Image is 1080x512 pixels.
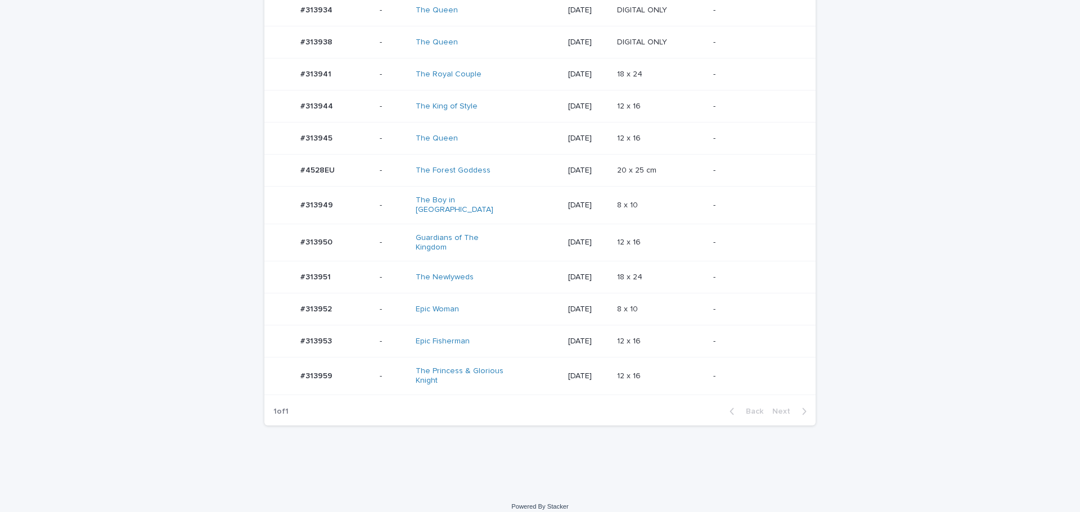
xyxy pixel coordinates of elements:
[713,102,798,111] p: -
[416,273,474,282] a: The Newlyweds
[617,164,659,175] p: 20 x 25 cm
[713,337,798,346] p: -
[617,67,645,79] p: 18 x 24
[713,305,798,314] p: -
[416,6,458,15] a: The Queen
[617,270,645,282] p: 18 x 24
[617,235,643,247] p: 12 x 16
[416,305,459,314] a: Epic Woman
[617,334,643,346] p: 12 x 16
[416,233,510,252] a: Guardians of The Kingdom
[617,3,669,15] p: DIGITAL ONLY
[568,337,607,346] p: [DATE]
[300,198,335,210] p: #313949
[264,155,816,187] tr: #4528EU#4528EU -The Forest Goddess [DATE]20 x 25 cm20 x 25 cm -
[617,99,643,111] p: 12 x 16
[300,302,334,314] p: #313952
[568,70,607,79] p: [DATE]
[380,201,407,210] p: -
[617,198,640,210] p: 8 x 10
[739,407,763,415] span: Back
[568,102,607,111] p: [DATE]
[568,273,607,282] p: [DATE]
[264,90,816,123] tr: #313944#313944 -The King of Style [DATE]12 x 1612 x 16 -
[300,99,335,111] p: #313944
[416,196,510,215] a: The Boy in [GEOGRAPHIC_DATA]
[300,132,335,143] p: #313945
[264,357,816,395] tr: #313959#313959 -The Princess & Glorious Knight [DATE]12 x 1612 x 16 -
[568,38,607,47] p: [DATE]
[511,503,568,510] a: Powered By Stacker
[264,293,816,325] tr: #313952#313952 -Epic Woman [DATE]8 x 108 x 10 -
[568,166,607,175] p: [DATE]
[768,406,816,416] button: Next
[772,407,797,415] span: Next
[713,70,798,79] p: -
[380,238,407,247] p: -
[721,406,768,416] button: Back
[380,70,407,79] p: -
[416,166,490,175] a: The Forest Goddess
[568,201,607,210] p: [DATE]
[380,337,407,346] p: -
[380,102,407,111] p: -
[568,371,607,381] p: [DATE]
[713,166,798,175] p: -
[713,273,798,282] p: -
[617,35,669,47] p: DIGITAL ONLY
[264,398,298,425] p: 1 of 1
[568,6,607,15] p: [DATE]
[300,270,333,282] p: #313951
[416,70,481,79] a: The Royal Couple
[617,132,643,143] p: 12 x 16
[264,26,816,58] tr: #313938#313938 -The Queen [DATE]DIGITAL ONLYDIGITAL ONLY -
[300,3,335,15] p: #313934
[380,38,407,47] p: -
[568,305,607,314] p: [DATE]
[380,371,407,381] p: -
[617,369,643,381] p: 12 x 16
[713,6,798,15] p: -
[380,166,407,175] p: -
[300,235,335,247] p: #313950
[264,58,816,90] tr: #313941#313941 -The Royal Couple [DATE]18 x 2418 x 24 -
[713,238,798,247] p: -
[300,67,334,79] p: #313941
[713,38,798,47] p: -
[264,261,816,293] tr: #313951#313951 -The Newlyweds [DATE]18 x 2418 x 24 -
[264,123,816,155] tr: #313945#313945 -The Queen [DATE]12 x 1612 x 16 -
[416,102,478,111] a: The King of Style
[416,134,458,143] a: The Queen
[300,35,335,47] p: #313938
[568,134,607,143] p: [DATE]
[380,273,407,282] p: -
[300,369,335,381] p: #313959
[713,201,798,210] p: -
[380,305,407,314] p: -
[713,134,798,143] p: -
[380,6,407,15] p: -
[264,224,816,261] tr: #313950#313950 -Guardians of The Kingdom [DATE]12 x 1612 x 16 -
[617,302,640,314] p: 8 x 10
[300,334,334,346] p: #313953
[380,134,407,143] p: -
[416,38,458,47] a: The Queen
[264,325,816,357] tr: #313953#313953 -Epic Fisherman [DATE]12 x 1612 x 16 -
[416,366,510,386] a: The Princess & Glorious Knight
[264,187,816,224] tr: #313949#313949 -The Boy in [GEOGRAPHIC_DATA] [DATE]8 x 108 x 10 -
[713,371,798,381] p: -
[300,164,337,175] p: #4528EU
[568,238,607,247] p: [DATE]
[416,337,470,346] a: Epic Fisherman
